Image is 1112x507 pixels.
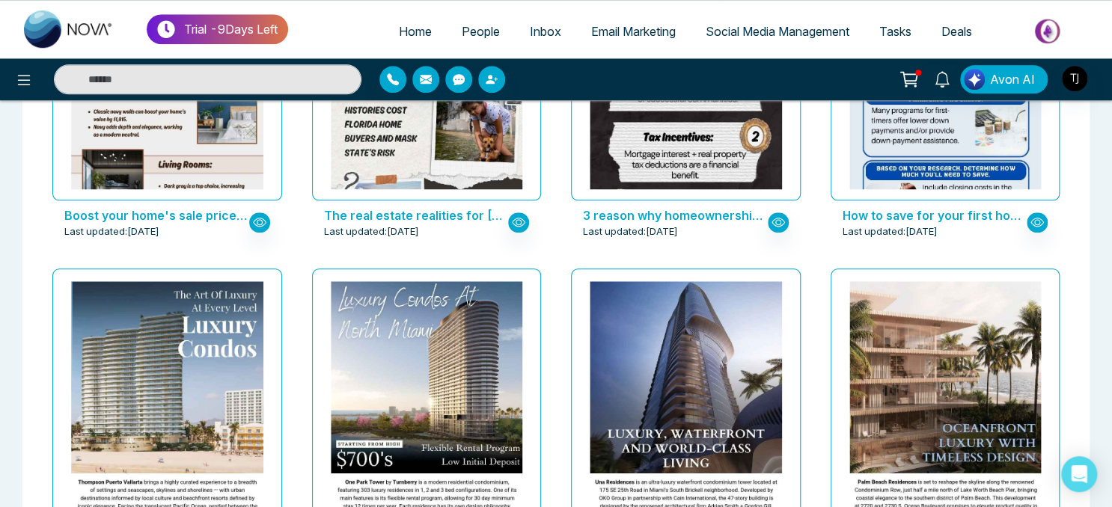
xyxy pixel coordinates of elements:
a: Deals [926,17,987,46]
a: Home [384,17,447,46]
div: Open Intercom Messenger [1061,456,1097,492]
p: Boost your home's sale price with right paint colours-Florida [64,206,249,224]
a: Email Marketing [576,17,691,46]
a: Tasks [864,17,926,46]
span: Last updated: [DATE] [843,224,938,239]
span: Home [399,24,432,39]
img: Lead Flow [964,69,985,90]
span: Email Marketing [591,24,676,39]
span: Last updated: [DATE] [583,224,678,239]
span: Avon AI [990,70,1035,88]
span: Tasks [879,24,911,39]
img: Nova CRM Logo [24,10,114,48]
p: How to save for your first home-Florida [843,206,1027,224]
span: Inbox [530,24,561,39]
p: 3 reason why homeownership matters-Florida [583,206,768,224]
p: The real estate realities for Florida home buyers, sellers and renters-Florida [324,206,509,224]
button: Avon AI [960,65,1048,93]
a: Social Media Management [691,17,864,46]
p: Trial - 9 Days Left [184,20,278,38]
span: Last updated: [DATE] [324,224,419,239]
a: Inbox [515,17,576,46]
span: Social Media Management [706,24,849,39]
span: People [462,24,500,39]
span: Deals [941,24,972,39]
img: User Avatar [1062,66,1087,91]
a: People [447,17,515,46]
img: Market-place.gif [995,14,1103,48]
span: Last updated: [DATE] [64,224,159,239]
